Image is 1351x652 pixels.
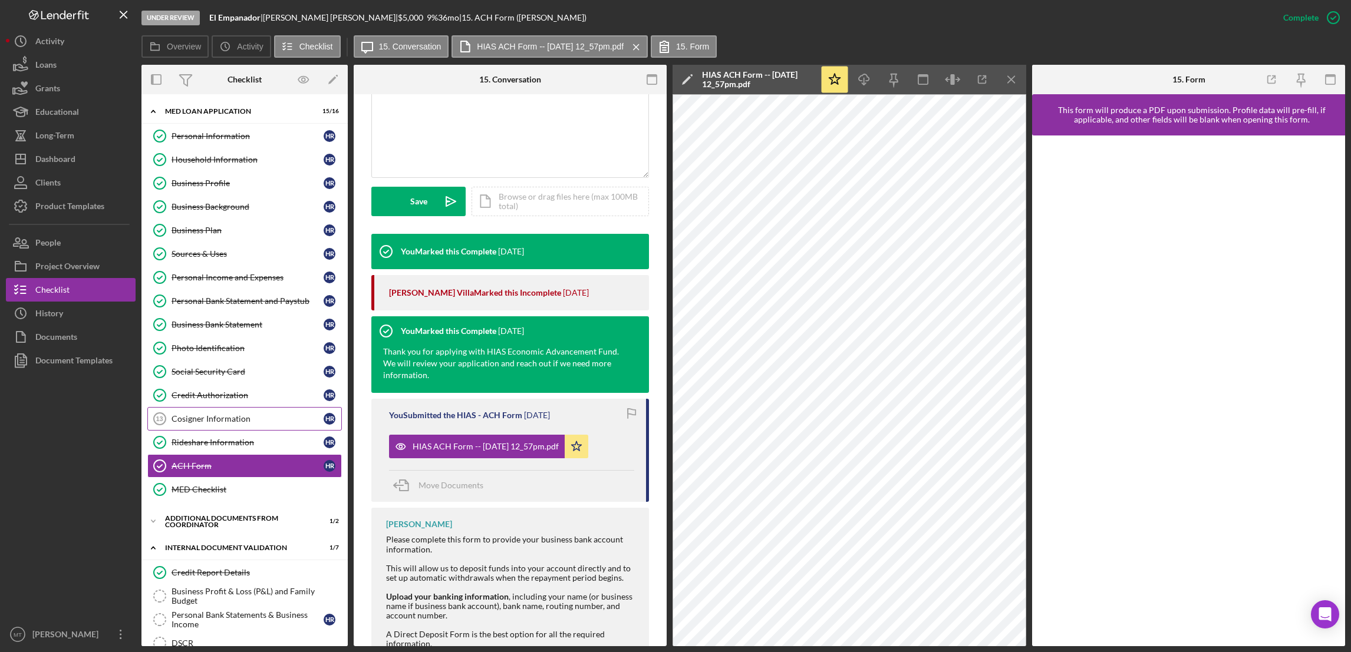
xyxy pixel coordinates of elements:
span: Move Documents [419,480,483,490]
div: Personal Bank Statements & Business Income [172,610,324,629]
div: Sources & Uses [172,249,324,259]
div: Additional Documents from Coordinator [165,515,309,528]
div: H R [324,224,335,236]
div: Social Security Card [172,367,324,376]
a: Business PlanHR [147,219,342,242]
div: Household Information [172,155,324,164]
button: Move Documents [389,471,495,500]
div: HIAS ACH Form -- [DATE] 12_57pm.pdf [413,442,559,451]
div: Checklist [228,75,262,84]
div: | [209,13,263,22]
time: 2025-08-15 14:51 [563,288,589,297]
div: H R [324,614,335,625]
button: Activity [212,35,271,58]
a: Social Security CardHR [147,360,342,383]
button: 15. Conversation [354,35,449,58]
div: 15. Conversation [479,75,541,84]
div: You Marked this Complete [401,247,496,256]
a: Sources & UsesHR [147,242,342,266]
div: H R [324,295,335,307]
div: 15 / 16 [318,108,339,115]
div: DSCR [172,638,341,648]
a: Personal Bank Statement and PaystubHR [147,289,342,313]
div: Save [410,187,427,216]
tspan: 13 [156,415,163,422]
button: 15. Form [651,35,717,58]
div: Business Plan [172,226,324,235]
a: Credit Report Details [147,561,342,584]
a: Business BackgroundHR [147,195,342,219]
label: 15. Form [676,42,709,51]
label: HIAS ACH Form -- [DATE] 12_57pm.pdf [477,42,624,51]
div: 36 mo [438,13,459,22]
div: ACH Form [172,461,324,471]
div: H R [324,413,335,425]
div: H R [324,342,335,354]
button: HIAS ACH Form -- [DATE] 12_57pm.pdf [452,35,648,58]
a: Personal Income and ExpensesHR [147,266,342,289]
button: Checklist [274,35,341,58]
label: Overview [167,42,201,51]
strong: Upload your banking information [386,591,509,601]
div: Personal Information [172,131,324,141]
label: 15. Conversation [379,42,441,51]
div: H R [324,154,335,166]
div: H R [324,436,335,448]
div: MED Checklist [172,485,341,494]
a: Personal Bank Statements & Business IncomeHR [147,608,342,631]
text: MT [14,631,22,638]
div: H R [324,130,335,142]
div: [PERSON_NAME] [PERSON_NAME] | [263,13,398,22]
div: Credit Authorization [172,390,324,400]
label: Checklist [299,42,333,51]
button: HIAS ACH Form -- [DATE] 12_57pm.pdf [389,435,588,458]
div: MED Loan Application [165,108,309,115]
div: H R [324,460,335,472]
div: Rideshare Information [172,438,324,447]
div: You Submitted the HIAS - ACH Form [389,411,522,420]
div: 9 % [427,13,438,22]
a: MED Checklist [147,478,342,501]
div: You Marked this Complete [401,326,496,336]
div: [PERSON_NAME] [386,519,452,529]
div: [PERSON_NAME] [29,623,106,649]
div: 15. Form [1172,75,1205,84]
a: 13Cosigner InformationHR [147,407,342,431]
div: Thank you for applying with HIAS Economic Advancement Fund. We will review your application and r... [383,346,625,381]
button: Save [371,187,466,216]
b: El Empanador [209,12,261,22]
a: Business Bank StatementHR [147,313,342,336]
div: H R [324,272,335,283]
div: 1 / 2 [318,518,339,525]
button: MT[PERSON_NAME] [6,623,136,646]
a: Credit AuthorizationHR [147,383,342,407]
div: 1 / 7 [318,544,339,551]
div: [PERSON_NAME] Villa Marked this Incomplete [389,288,561,297]
div: H R [324,366,335,378]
